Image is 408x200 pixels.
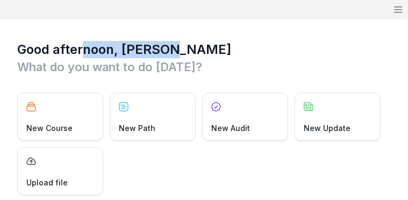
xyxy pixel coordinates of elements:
p: New Path [119,122,155,134]
p: New Update [304,122,350,134]
p: New Course [26,122,73,134]
p: New Audit [211,122,250,134]
p: What do you want to do [DATE]? [17,58,392,75]
h1: Good afternoon, [PERSON_NAME] [17,41,392,58]
p: Upload file [26,177,68,188]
